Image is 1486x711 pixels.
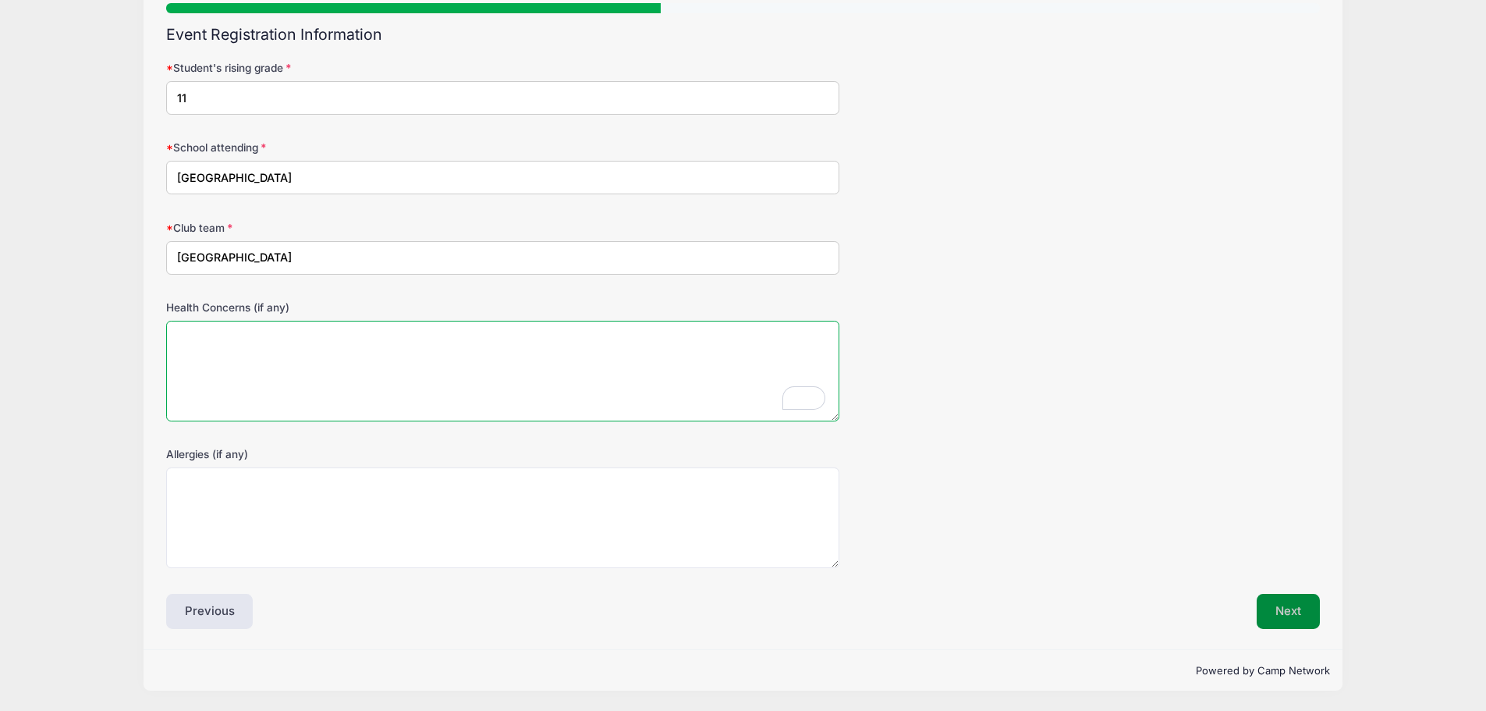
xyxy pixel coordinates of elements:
h2: Event Registration Information [166,26,1320,44]
label: School attending [166,140,551,155]
p: Powered by Camp Network [156,663,1330,679]
button: Previous [166,594,254,630]
button: Next [1257,594,1320,630]
label: Allergies (if any) [166,446,551,462]
textarea: To enrich screen reader interactions, please activate Accessibility in Grammarly extension settings [166,321,839,421]
label: Club team [166,220,551,236]
label: Health Concerns (if any) [166,300,551,315]
label: Student's rising grade [166,60,551,76]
